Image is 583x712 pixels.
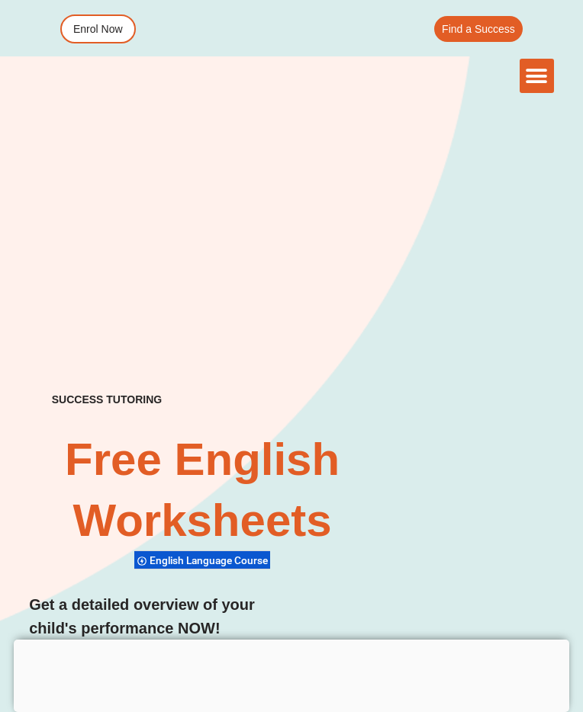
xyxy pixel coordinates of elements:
a: Find a Success [434,16,523,42]
div: Menu Toggle [520,59,554,93]
iframe: Advertisement [14,640,569,708]
span: Enrol Now [73,24,123,34]
a: Enrol Now [60,14,136,43]
span: English Language Course [150,554,272,566]
div: English Language Course [134,550,270,569]
h3: Get a detailed overview of your child's performance NOW! [29,593,255,640]
span: Find a Success [442,24,515,34]
h2: Free English Worksheets​ [29,429,375,551]
h4: SUCCESS TUTORING​ [29,393,185,406]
